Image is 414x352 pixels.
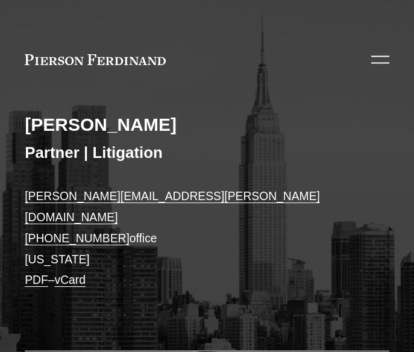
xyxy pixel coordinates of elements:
[25,274,48,286] a: PDF
[25,186,389,291] p: office [US_STATE] –
[25,190,320,224] a: [PERSON_NAME][EMAIL_ADDRESS][PERSON_NAME][DOMAIN_NAME]
[25,143,389,162] h3: Partner | Litigation
[25,114,389,136] h2: [PERSON_NAME]
[55,274,86,286] a: vCard
[25,232,130,245] a: [PHONE_NUMBER]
